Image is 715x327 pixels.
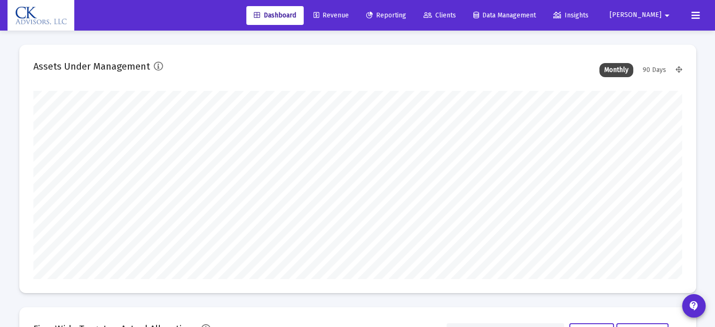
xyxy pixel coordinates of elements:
a: Dashboard [246,6,304,25]
a: Revenue [306,6,356,25]
a: Data Management [466,6,543,25]
a: Reporting [359,6,414,25]
a: Clients [416,6,464,25]
span: Data Management [473,11,536,19]
h2: Assets Under Management [33,59,150,74]
span: Revenue [314,11,349,19]
img: Dashboard [15,6,67,25]
mat-icon: contact_support [688,300,699,311]
span: Reporting [366,11,406,19]
button: [PERSON_NAME] [598,6,684,24]
div: 90 Days [638,63,671,77]
span: Dashboard [254,11,296,19]
div: Monthly [599,63,633,77]
mat-icon: arrow_drop_down [661,6,673,25]
span: Insights [553,11,589,19]
a: Insights [546,6,596,25]
span: [PERSON_NAME] [610,11,661,19]
span: Clients [424,11,456,19]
